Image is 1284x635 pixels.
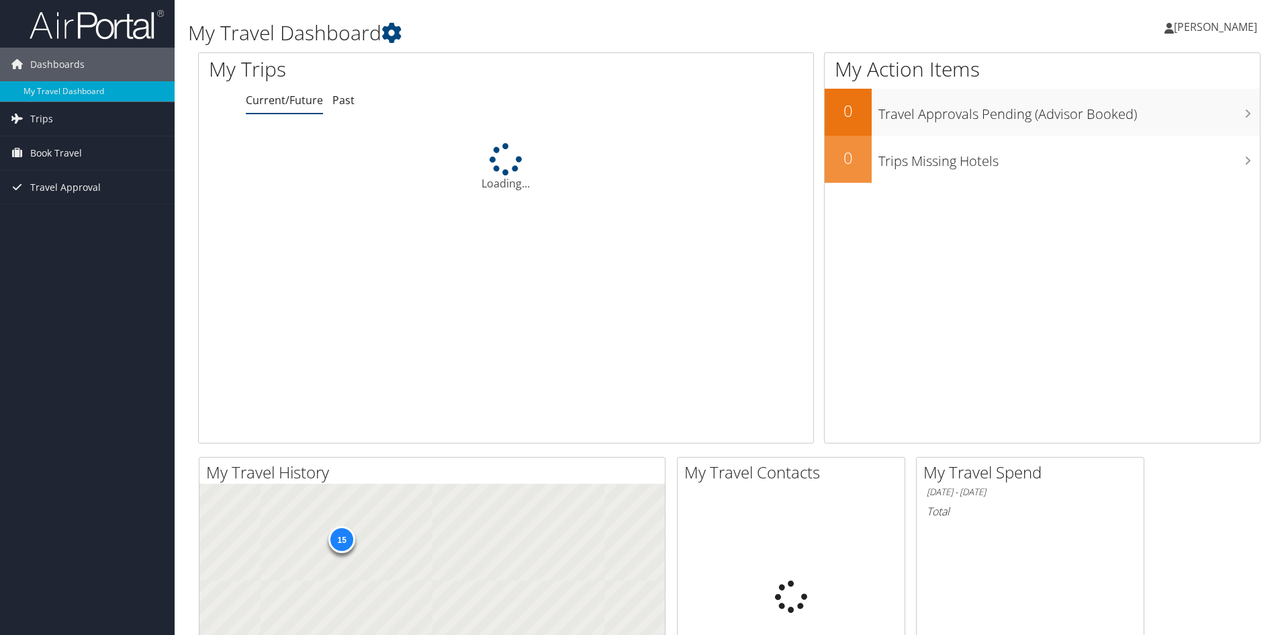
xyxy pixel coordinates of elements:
[328,526,355,553] div: 15
[30,9,164,40] img: airportal-logo.png
[923,461,1144,484] h2: My Travel Spend
[825,55,1260,83] h1: My Action Items
[927,486,1134,499] h6: [DATE] - [DATE]
[206,461,665,484] h2: My Travel History
[30,102,53,136] span: Trips
[684,461,905,484] h2: My Travel Contacts
[1164,7,1271,47] a: [PERSON_NAME]
[332,93,355,108] a: Past
[30,48,85,81] span: Dashboards
[927,504,1134,519] h6: Total
[825,99,872,122] h2: 0
[878,145,1260,171] h3: Trips Missing Hotels
[1174,19,1257,34] span: [PERSON_NAME]
[878,98,1260,124] h3: Travel Approvals Pending (Advisor Booked)
[199,143,813,192] div: Loading...
[209,55,547,83] h1: My Trips
[30,136,82,170] span: Book Travel
[825,146,872,169] h2: 0
[825,89,1260,136] a: 0Travel Approvals Pending (Advisor Booked)
[246,93,323,108] a: Current/Future
[188,19,910,47] h1: My Travel Dashboard
[825,136,1260,183] a: 0Trips Missing Hotels
[30,171,101,204] span: Travel Approval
